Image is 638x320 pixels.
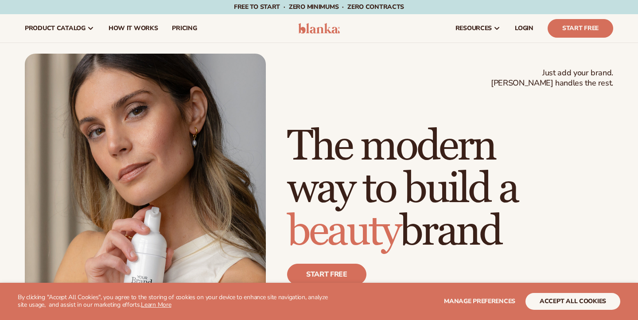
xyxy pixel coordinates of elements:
span: Manage preferences [444,297,515,305]
p: By clicking "Accept All Cookies", you agree to the storing of cookies on your device to enhance s... [18,294,333,309]
a: Start Free [548,19,613,38]
button: Manage preferences [444,293,515,310]
a: How It Works [101,14,165,43]
span: resources [455,25,492,32]
span: Just add your brand. [PERSON_NAME] handles the rest. [491,68,613,89]
img: logo [298,23,340,34]
span: pricing [172,25,197,32]
a: product catalog [18,14,101,43]
span: beauty [287,206,400,258]
span: How It Works [109,25,158,32]
span: product catalog [25,25,86,32]
a: resources [448,14,508,43]
h1: The modern way to build a brand [287,125,613,253]
a: Learn More [141,300,171,309]
span: LOGIN [515,25,533,32]
a: LOGIN [508,14,541,43]
a: pricing [165,14,204,43]
span: Free to start · ZERO minimums · ZERO contracts [234,3,404,11]
button: accept all cookies [525,293,620,310]
a: Start free [287,264,366,285]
